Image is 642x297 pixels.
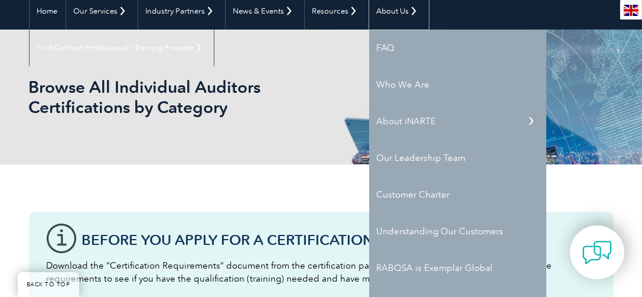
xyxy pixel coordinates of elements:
h1: Browse All Individual Auditors Certifications by Category [29,77,351,117]
h3: Before You Apply For a Certification [82,233,596,247]
a: Understanding Our Customers [369,213,546,250]
a: Who We Are [369,66,546,103]
a: BACK TO TOP [18,272,79,297]
a: RABQSA is Exemplar Global [369,250,546,286]
a: About iNARTE [369,103,546,140]
p: Download the “Certification Requirements” document from the certification page you wish to apply ... [47,259,596,285]
img: contact-chat.png [582,238,612,267]
a: FAQ [369,30,546,66]
a: Customer Charter [369,176,546,213]
a: Find Certified Professional / Training Provider [30,30,214,66]
img: en [624,5,638,16]
a: Our Leadership Team [369,140,546,176]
